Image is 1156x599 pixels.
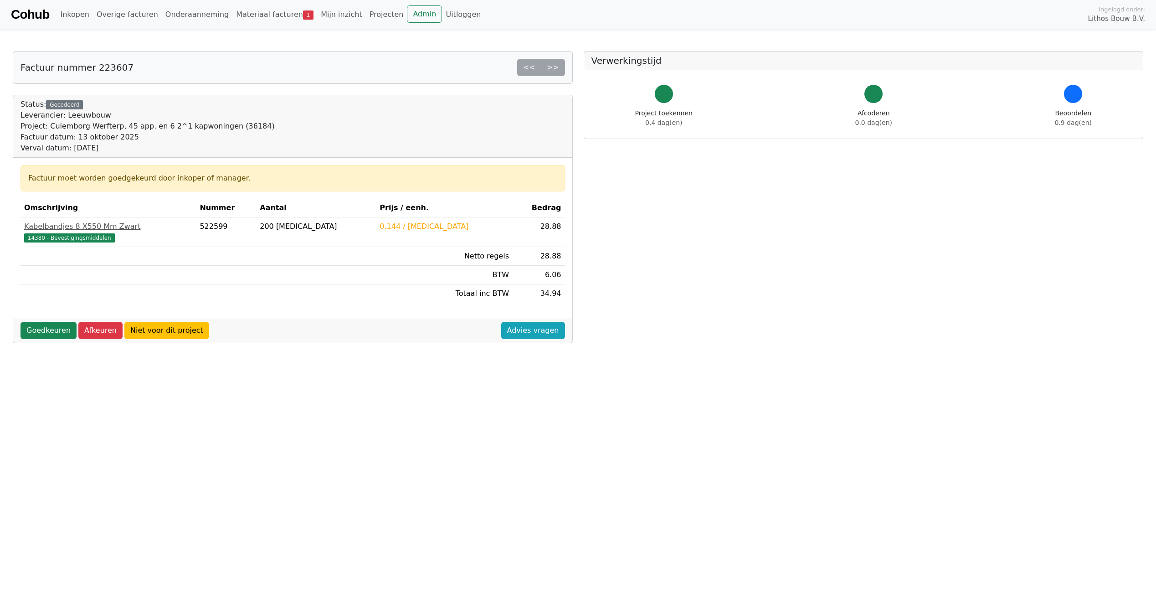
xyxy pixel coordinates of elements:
a: Materiaal facturen1 [232,5,317,24]
a: Cohub [11,4,49,26]
td: 28.88 [513,217,565,247]
a: Kabelbandjes 8 X550 Mm Zwart14380 - Bevestigingsmiddelen [24,221,192,243]
div: Afcoderen [855,108,892,128]
div: Beoordelen [1055,108,1092,128]
span: 0.9 dag(en) [1055,119,1092,126]
a: Niet voor dit project [124,322,209,339]
span: 0.4 dag(en) [645,119,682,126]
td: Totaal inc BTW [376,284,513,303]
div: 0.144 / [MEDICAL_DATA] [380,221,509,232]
div: Project: Culemborg Werfterp, 45 app. en 6 2^1 kapwoningen (36184) [21,121,275,132]
a: Advies vragen [501,322,565,339]
h5: Verwerkingstijd [591,55,1136,66]
div: Factuur moet worden goedgekeurd door inkoper of manager. [28,173,557,184]
div: Factuur datum: 13 oktober 2025 [21,132,275,143]
div: Status: [21,99,275,154]
td: 28.88 [513,247,565,266]
th: Aantal [256,199,376,217]
a: Mijn inzicht [317,5,366,24]
a: Inkopen [57,5,92,24]
td: 522599 [196,217,256,247]
div: Leverancier: Leeuwbouw [21,110,275,121]
div: 200 [MEDICAL_DATA] [260,221,372,232]
td: BTW [376,266,513,284]
a: Afkeuren [78,322,123,339]
td: Netto regels [376,247,513,266]
a: Projecten [366,5,407,24]
span: 14380 - Bevestigingsmiddelen [24,233,115,243]
a: Overige facturen [93,5,162,24]
th: Nummer [196,199,256,217]
div: Project toekennen [635,108,693,128]
div: Gecodeerd [46,100,83,109]
div: Kabelbandjes 8 X550 Mm Zwart [24,221,192,232]
div: Verval datum: [DATE] [21,143,275,154]
a: Onderaanneming [162,5,232,24]
td: 6.06 [513,266,565,284]
td: 34.94 [513,284,565,303]
span: Ingelogd onder: [1099,5,1145,14]
a: Uitloggen [442,5,484,24]
span: Lithos Bouw B.V. [1088,14,1145,24]
th: Bedrag [513,199,565,217]
a: Goedkeuren [21,322,77,339]
th: Omschrijving [21,199,196,217]
span: 0.0 dag(en) [855,119,892,126]
th: Prijs / eenh. [376,199,513,217]
span: 1 [303,10,313,20]
h5: Factuur nummer 223607 [21,62,134,73]
a: Admin [407,5,442,23]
